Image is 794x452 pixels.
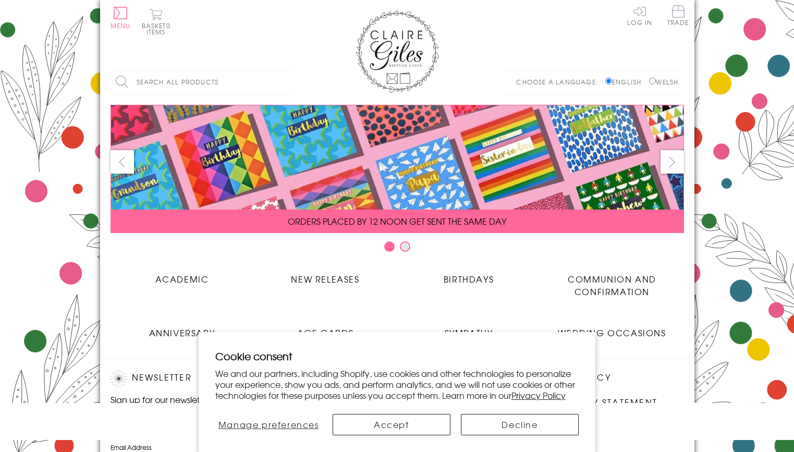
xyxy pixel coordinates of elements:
button: Carousel Page 1 (Current Slide) [384,241,395,252]
a: Wedding Occasions [541,319,684,339]
span: New Releases [291,273,359,285]
span: Manage preferences [218,418,319,431]
a: Log In [627,5,652,26]
input: English [605,78,612,84]
a: Trade [667,5,689,28]
a: Age Cards [254,319,397,339]
button: Basket0 items [142,8,170,35]
a: Anniversary [111,319,254,339]
img: Claire Giles Greetings Cards [356,10,439,93]
label: Welsh [649,77,679,87]
a: Sympathy [397,319,541,339]
span: Sympathy [445,326,493,339]
button: Manage preferences [215,414,322,435]
span: Menu [111,21,131,30]
button: Decline [461,414,579,435]
span: Wedding Occasions [558,326,666,339]
span: Anniversary [149,326,215,339]
button: prev [111,150,134,174]
a: Birthdays [397,265,541,285]
a: Privacy Policy [511,389,566,401]
a: Communion and Confirmation [541,265,684,298]
div: Carousel Pagination [111,241,684,257]
input: Search all products [111,70,293,94]
p: Sign up for our newsletter to receive the latest product launches, news and offers directly to yo... [111,393,288,431]
h2: Newsletter [111,371,288,386]
span: Age Cards [297,326,353,339]
input: Welsh [649,78,656,84]
span: 0 items [146,21,170,36]
span: Birthdays [444,273,494,285]
span: Communion and Confirmation [568,273,656,298]
button: next [661,150,684,174]
button: Menu [111,7,131,29]
h2: Cookie consent [215,349,579,363]
a: New Releases [254,265,397,285]
a: Academic [111,265,254,285]
span: Trade [667,5,689,26]
button: Carousel Page 2 [400,241,410,252]
button: Accept [333,414,450,435]
p: We and our partners, including Shopify, use cookies and other technologies to personalize your ex... [215,368,579,400]
span: ORDERS PLACED BY 12 NOON GET SENT THE SAME DAY [288,215,506,227]
label: Email Address [111,443,288,452]
span: Academic [155,273,209,285]
p: Choose a language: [516,77,603,87]
label: English [605,77,646,87]
input: Search [283,70,293,94]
